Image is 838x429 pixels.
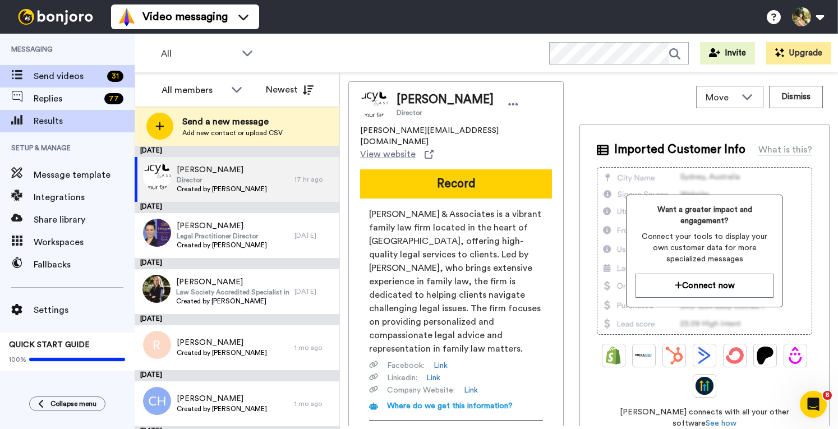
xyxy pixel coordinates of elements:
div: 31 [107,71,123,82]
span: Workspaces [34,236,135,249]
span: Created by [PERSON_NAME] [177,241,267,250]
div: [DATE] [294,287,334,296]
span: Created by [PERSON_NAME] [177,184,267,193]
span: [PERSON_NAME] [397,91,494,108]
span: [PERSON_NAME] connects with all your other software [597,407,812,429]
div: 1 mo ago [294,399,334,408]
img: Ontraport [635,347,653,365]
a: Link [434,360,448,371]
span: Company Website : [387,385,455,396]
div: [DATE] [135,370,339,381]
img: Image of Lucy [360,90,388,118]
div: [DATE] [135,146,339,157]
span: [PERSON_NAME] [176,276,289,288]
img: r.png [143,331,171,359]
span: Created by [PERSON_NAME] [177,348,267,357]
img: bj-logo-header-white.svg [13,9,98,25]
span: Add new contact or upload CSV [182,128,283,137]
span: Results [34,114,135,128]
span: Replies [34,92,100,105]
span: Settings [34,303,135,317]
span: Send videos [34,70,103,83]
span: [PERSON_NAME] & Associates is a vibrant family law firm located in the heart of [GEOGRAPHIC_DATA]... [369,207,543,356]
div: What is this? [758,143,812,156]
span: Law Society Accredited Specialist in Family Law [176,288,289,297]
span: Director [177,176,267,184]
a: Link [426,372,440,384]
img: dc3a8e31-c05a-4dcd-a473-17e1041a9bfa.png [143,163,171,191]
div: 1 mo ago [294,343,334,352]
span: [PERSON_NAME][EMAIL_ADDRESS][DOMAIN_NAME] [360,125,552,147]
span: Where do we get this information? [387,402,513,410]
a: Link [464,385,478,396]
img: ActiveCampaign [696,347,713,365]
span: Send a new message [182,115,283,128]
button: Record [360,169,552,199]
div: [DATE] [135,314,339,325]
div: All members [162,84,225,97]
span: Created by [PERSON_NAME] [176,297,289,306]
span: 100% [9,355,26,364]
span: Connect your tools to display your own customer data for more specialized messages [636,231,773,265]
img: Shopify [605,347,623,365]
span: Move [706,91,736,104]
span: Imported Customer Info [614,141,745,158]
a: View website [360,147,434,161]
img: ConvertKit [726,347,744,365]
iframe: Intercom live chat [800,391,827,418]
button: Upgrade [766,42,831,64]
span: All [161,47,236,61]
img: Patreon [756,347,774,365]
span: Facebook : [387,360,425,371]
span: 8 [823,391,832,400]
button: Dismiss [769,86,823,108]
img: dd69cfd8-0730-4a28-9a2e-f7d3fea630ed.jpg [143,219,171,247]
img: 7efe2bab-f3fa-4f23-a4d8-7571acd193e9.webp [142,275,171,303]
span: [PERSON_NAME] [177,220,267,232]
button: Invite [700,42,755,64]
span: Linkedin : [387,372,417,384]
div: 17 hr ago [294,175,334,184]
span: Integrations [34,191,135,204]
span: View website [360,147,416,161]
div: [DATE] [135,258,339,269]
span: [PERSON_NAME] [177,393,267,404]
span: Want a greater impact and engagement? [636,204,773,227]
span: Share library [34,213,135,227]
span: Legal Practitioner Director [177,232,267,241]
img: GoHighLevel [696,377,713,395]
span: [PERSON_NAME] [177,337,267,348]
span: Collapse menu [50,399,96,408]
a: See how [706,419,736,427]
span: Fallbacks [34,258,135,271]
span: Message template [34,168,135,182]
div: [DATE] [294,231,334,240]
span: [PERSON_NAME] [177,164,267,176]
span: Director [397,108,494,117]
button: Collapse menu [29,396,105,411]
span: Created by [PERSON_NAME] [177,404,267,413]
button: Connect now [636,274,773,298]
button: Newest [257,79,322,101]
div: [DATE] [135,202,339,213]
div: 77 [104,93,123,104]
img: vm-color.svg [118,8,136,26]
span: Video messaging [142,9,228,25]
span: QUICK START GUIDE [9,341,90,349]
img: Hubspot [665,347,683,365]
img: Drip [786,347,804,365]
img: ch.png [143,387,171,415]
